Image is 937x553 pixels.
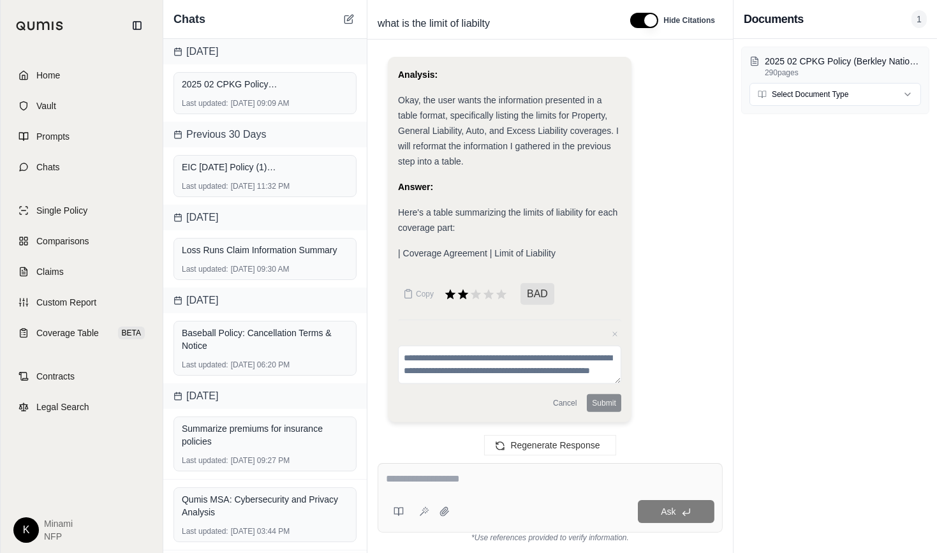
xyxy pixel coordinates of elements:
[520,283,554,305] span: BAD
[638,500,714,523] button: Ask
[182,244,348,256] div: Loss Runs Claim Information Summary
[182,181,348,191] div: [DATE] 11:32 PM
[765,68,921,78] p: 290 pages
[36,296,96,309] span: Custom Report
[182,98,348,108] div: [DATE] 09:09 AM
[663,15,715,26] span: Hide Citations
[163,288,367,313] div: [DATE]
[182,161,277,173] span: EIC [DATE] Policy (1).pdf
[163,205,367,230] div: [DATE]
[16,21,64,31] img: Qumis Logo
[744,10,804,28] h3: Documents
[163,383,367,409] div: [DATE]
[182,455,228,466] span: Last updated:
[182,78,277,91] span: 2025 02 CPKG Policy (Berkley National Insurance).pdf
[44,517,73,530] span: Minami
[8,393,155,421] a: Legal Search
[373,13,495,34] span: what is the limit of liabilty
[398,95,619,166] span: Okay, the user wants the information presented in a table format, specifically listing the limits...
[373,13,615,34] div: Edit Title
[398,70,438,80] strong: Analysis:
[44,530,73,543] span: NFP
[484,435,616,455] button: Regenerate Response
[8,61,155,89] a: Home
[182,526,348,536] div: [DATE] 03:44 PM
[8,258,155,286] a: Claims
[8,227,155,255] a: Comparisons
[182,327,348,352] div: Baseball Policy: Cancellation Terms & Notice
[398,248,556,258] span: | Coverage Agreement | Limit of Liability
[163,122,367,147] div: Previous 30 Days
[173,10,205,28] span: Chats
[36,401,89,413] span: Legal Search
[398,182,433,192] strong: Answer:
[398,207,617,233] span: Here's a table summarizing the limits of liability for each coverage part:
[341,11,357,27] button: New Chat
[182,360,348,370] div: [DATE] 06:20 PM
[765,55,921,68] p: 2025 02 CPKG Policy (Berkley National Insurance).pdf
[548,394,582,412] button: Cancel
[36,69,60,82] span: Home
[127,15,147,36] button: Collapse sidebar
[182,360,228,370] span: Last updated:
[36,265,64,278] span: Claims
[118,327,145,339] span: BETA
[182,181,228,191] span: Last updated:
[163,39,367,64] div: [DATE]
[182,455,348,466] div: [DATE] 09:27 PM
[8,122,155,151] a: Prompts
[510,440,600,450] span: Regenerate Response
[8,288,155,316] a: Custom Report
[182,98,228,108] span: Last updated:
[36,204,87,217] span: Single Policy
[36,370,75,383] span: Contracts
[8,153,155,181] a: Chats
[8,196,155,225] a: Single Policy
[36,327,99,339] span: Coverage Table
[749,55,921,78] button: 2025 02 CPKG Policy (Berkley National Insurance).pdf290pages
[13,517,39,543] div: K
[416,289,434,299] span: Copy
[911,10,927,28] span: 1
[182,493,348,519] div: Qumis MSA: Cybersecurity and Privacy Analysis
[36,130,70,143] span: Prompts
[36,235,89,247] span: Comparisons
[36,161,60,173] span: Chats
[182,264,348,274] div: [DATE] 09:30 AM
[36,100,56,112] span: Vault
[8,92,155,120] a: Vault
[398,281,439,307] button: Copy
[182,264,228,274] span: Last updated:
[8,319,155,347] a: Coverage TableBETA
[8,362,155,390] a: Contracts
[182,422,348,448] div: Summarize premiums for insurance policies
[182,526,228,536] span: Last updated:
[661,506,675,517] span: Ask
[378,533,723,543] div: *Use references provided to verify information.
